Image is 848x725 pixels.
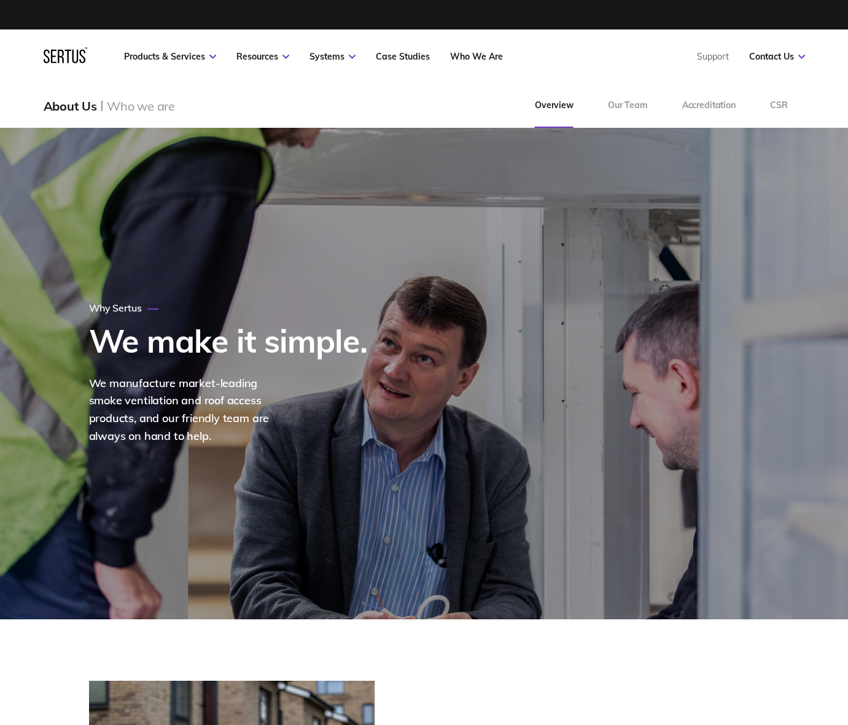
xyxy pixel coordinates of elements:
div: Why Sertus [89,302,159,314]
a: Products & Services [124,51,216,62]
a: Systems [309,51,356,62]
a: Accreditation [665,84,753,128]
div: We manufacture market-leading smoke ventilation and roof access products, and our friendly team a... [89,375,292,445]
a: Who We Are [450,51,503,62]
h1: We make it simple. [89,323,367,358]
a: Contact Us [749,51,805,62]
a: Support [697,51,729,62]
a: CSR [753,84,805,128]
a: Case Studies [376,51,430,62]
a: Our Team [591,84,665,128]
div: About Us [44,98,97,114]
a: Resources [236,51,289,62]
div: Who we are [107,98,175,114]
